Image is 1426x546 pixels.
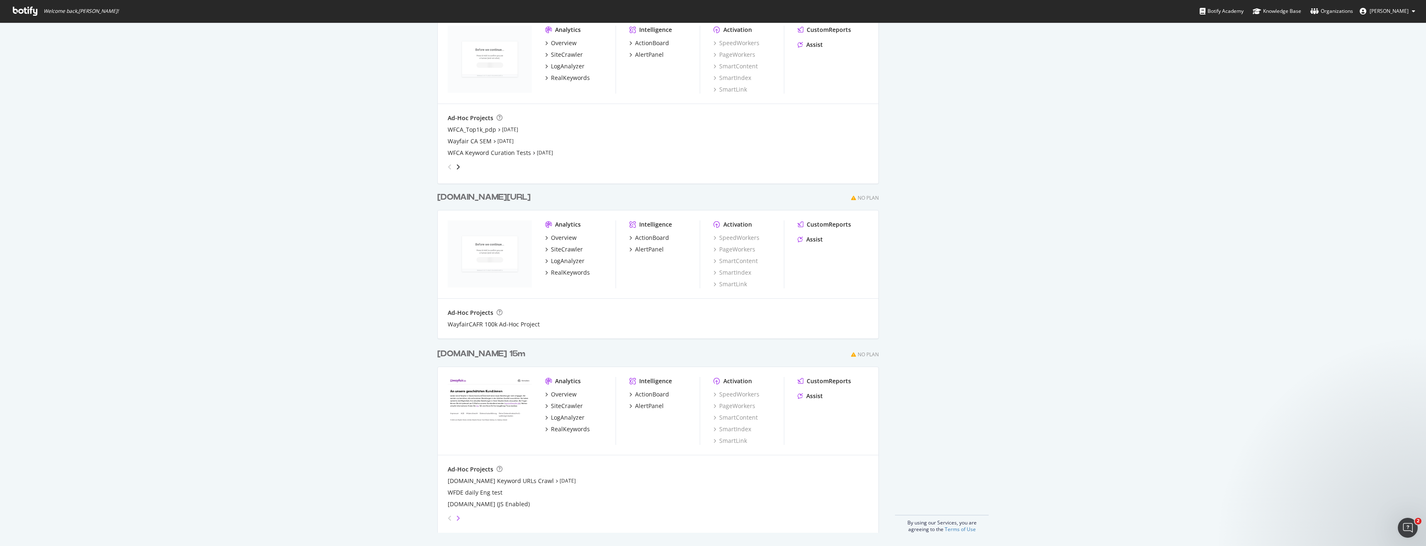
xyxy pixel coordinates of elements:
div: Activation [723,377,752,385]
img: www.wayfair.de [448,377,532,444]
div: Activation [723,26,752,34]
a: SmartContent [713,62,758,70]
div: LogAnalyzer [551,62,584,70]
a: WFCA Keyword Curation Tests [448,149,531,157]
div: Intelligence [639,220,672,229]
a: SpeedWorkers [713,234,759,242]
a: [DOMAIN_NAME][URL] [437,191,534,203]
a: SmartLink [713,85,747,94]
div: LogAnalyzer [551,413,584,422]
div: SiteCrawler [551,51,583,59]
div: Analytics [555,26,581,34]
a: SiteCrawler [545,245,583,254]
div: SpeedWorkers [713,390,759,399]
div: angle-right [455,163,461,171]
a: ActionBoard [629,390,669,399]
a: PageWorkers [713,402,755,410]
div: Intelligence [639,26,672,34]
div: Overview [551,234,577,242]
a: [DATE] [537,149,553,156]
img: www.wayfair.ca [448,26,532,93]
a: Terms of Use [945,526,976,533]
a: Assist [798,41,823,49]
div: Organizations [1310,7,1353,15]
span: Welcome back, [PERSON_NAME] ! [44,8,119,14]
div: Knowledge Base [1253,7,1301,15]
div: RealKeywords [551,425,590,433]
a: Wayfair CA SEM [448,137,492,145]
a: SmartIndex [713,268,751,277]
a: LogAnalyzer [545,257,584,265]
a: [DOMAIN_NAME] Keyword URLs Crawl [448,477,554,485]
div: PageWorkers [713,51,755,59]
a: ActionBoard [629,39,669,47]
a: RealKeywords [545,74,590,82]
div: angle-left [444,512,455,525]
img: www.wayfair.ca/fr/ [448,220,532,287]
a: AlertPanel [629,402,664,410]
button: [PERSON_NAME] [1353,5,1422,18]
span: Chi Zhang [1370,7,1409,14]
div: angle-left [444,160,455,174]
iframe: Intercom live chat [1398,518,1418,538]
div: ActionBoard [635,390,669,399]
a: LogAnalyzer [545,413,584,422]
div: Ad-Hoc Projects [448,309,493,317]
div: Overview [551,39,577,47]
div: Analytics [555,220,581,229]
div: Assist [806,235,823,244]
div: No Plan [858,351,879,358]
a: SmartLink [713,280,747,288]
div: CustomReports [807,377,851,385]
div: AlertPanel [635,402,664,410]
a: PageWorkers [713,245,755,254]
div: [DOMAIN_NAME] (JS Enabled) [448,500,530,508]
div: By using our Services, you are agreeing to the [895,515,989,533]
div: Intelligence [639,377,672,385]
a: SmartIndex [713,74,751,82]
a: SmartContent [713,257,758,265]
a: SiteCrawler [545,51,583,59]
a: Overview [545,39,577,47]
a: RealKeywords [545,425,590,433]
a: WayfairCAFR 100k Ad-Hoc Project [448,320,540,329]
div: RealKeywords [551,268,590,277]
div: Overview [551,390,577,399]
div: AlertPanel [635,51,664,59]
div: [DOMAIN_NAME][URL] [437,191,531,203]
a: SmartLink [713,437,747,445]
div: SmartIndex [713,425,751,433]
div: Analytics [555,377,581,385]
div: Assist [806,41,823,49]
div: RealKeywords [551,74,590,82]
a: CustomReports [798,220,851,229]
div: No Plan [858,194,879,201]
div: Assist [806,392,823,400]
a: [DATE] [560,477,576,484]
div: [DOMAIN_NAME] 15m [437,348,525,360]
a: AlertPanel [629,245,664,254]
a: SpeedWorkers [713,39,759,47]
div: WFCA_Top1k_pdp [448,126,496,134]
a: SmartContent [713,413,758,422]
div: LogAnalyzer [551,257,584,265]
div: Activation [723,220,752,229]
a: [DATE] [502,126,518,133]
a: [DOMAIN_NAME] 15m [437,348,529,360]
div: WFDE daily Eng test [448,488,502,497]
div: AlertPanel [635,245,664,254]
a: Assist [798,392,823,400]
span: 2 [1415,518,1421,524]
